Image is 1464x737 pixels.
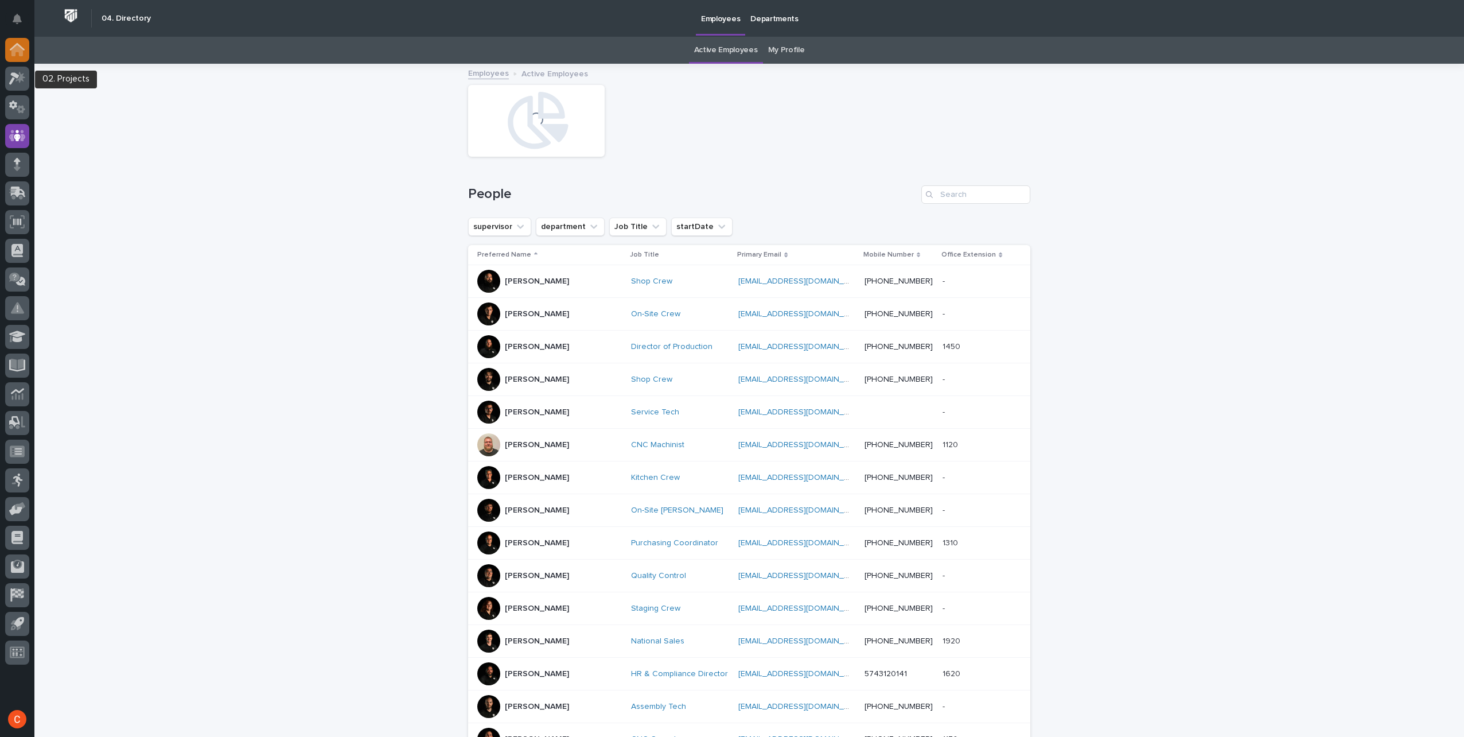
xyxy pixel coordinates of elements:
p: [PERSON_NAME] [505,408,569,417]
a: [PHONE_NUMBER] [865,441,933,449]
a: Assembly Tech [631,702,686,712]
p: [PERSON_NAME] [505,473,569,483]
a: [PHONE_NUMBER] [865,310,933,318]
p: 1920 [943,634,963,646]
h2: 04. Directory [102,14,151,24]
a: [PHONE_NUMBER] [865,375,933,383]
a: [EMAIL_ADDRESS][DOMAIN_NAME] [738,539,868,547]
a: [EMAIL_ADDRESS][DOMAIN_NAME] [738,408,868,416]
button: users-avatar [5,707,29,731]
a: [PHONE_NUMBER] [865,474,933,482]
p: Mobile Number [863,249,914,261]
a: [PHONE_NUMBER] [865,637,933,645]
p: [PERSON_NAME] [505,375,569,385]
a: [EMAIL_ADDRESS][DOMAIN_NAME] [738,375,868,383]
p: Office Extension [941,249,996,261]
p: 1120 [943,438,960,450]
a: [EMAIL_ADDRESS][DOMAIN_NAME] [738,474,868,482]
a: [EMAIL_ADDRESS][DOMAIN_NAME] [738,343,868,351]
tr: [PERSON_NAME]National Sales [EMAIL_ADDRESS][DOMAIN_NAME] [PHONE_NUMBER]19201920 [468,625,1030,658]
p: Preferred Name [477,249,531,261]
a: Purchasing Coordinator [631,538,718,548]
tr: [PERSON_NAME]Shop Crew [EMAIL_ADDRESS][DOMAIN_NAME] [PHONE_NUMBER]-- [468,363,1030,396]
a: 5743120141 [865,670,907,678]
p: - [943,602,947,614]
button: supervisor [468,218,531,236]
a: Shop Crew [631,375,672,385]
a: [PHONE_NUMBER] [865,277,933,285]
a: Director of Production [631,342,712,352]
p: [PERSON_NAME] [505,637,569,646]
p: [PERSON_NAME] [505,604,569,614]
tr: [PERSON_NAME]On-Site [PERSON_NAME] [EMAIL_ADDRESS][DOMAIN_NAME] [PHONE_NUMBER]-- [468,494,1030,527]
p: [PERSON_NAME] [505,702,569,712]
p: - [943,307,947,319]
a: Shop Crew [631,277,672,286]
a: [PHONE_NUMBER] [865,343,933,351]
a: CNC Machinist [631,440,684,450]
input: Search [921,185,1030,204]
tr: [PERSON_NAME]Shop Crew [EMAIL_ADDRESS][DOMAIN_NAME] [PHONE_NUMBER]-- [468,265,1030,298]
a: [EMAIL_ADDRESS][DOMAIN_NAME] [738,310,868,318]
a: My Profile [768,37,805,64]
p: Job Title [630,249,659,261]
p: - [943,405,947,417]
img: Workspace Logo [60,5,81,26]
p: - [943,700,947,712]
button: Notifications [5,7,29,31]
h1: People [468,186,917,203]
p: [PERSON_NAME] [505,506,569,515]
tr: [PERSON_NAME]Staging Crew [EMAIL_ADDRESS][DOMAIN_NAME] [PHONE_NUMBER]-- [468,592,1030,625]
p: [PERSON_NAME] [505,669,569,679]
a: [EMAIL_ADDRESS][DOMAIN_NAME] [738,670,868,678]
a: Active Employees [694,37,758,64]
a: [EMAIL_ADDRESS][DOMAIN_NAME] [738,441,868,449]
a: On-Site Crew [631,309,680,319]
a: [PHONE_NUMBER] [865,572,933,580]
tr: [PERSON_NAME]Service Tech [EMAIL_ADDRESS][DOMAIN_NAME] -- [468,396,1030,429]
tr: [PERSON_NAME]On-Site Crew [EMAIL_ADDRESS][DOMAIN_NAME] [PHONE_NUMBER]-- [468,298,1030,331]
a: [EMAIL_ADDRESS][DOMAIN_NAME] [738,637,868,645]
a: Kitchen Crew [631,473,680,483]
p: [PERSON_NAME] [505,277,569,286]
p: [PERSON_NAME] [505,538,569,548]
a: National Sales [631,637,684,646]
p: [PERSON_NAME] [505,309,569,319]
p: 1310 [943,536,960,548]
a: [PHONE_NUMBER] [865,539,933,547]
button: startDate [671,218,733,236]
p: 1450 [943,340,963,352]
a: Service Tech [631,408,679,417]
button: department [536,218,605,236]
p: - [943,503,947,515]
a: HR & Compliance Director [631,669,728,679]
p: - [943,569,947,581]
a: [PHONE_NUMBER] [865,506,933,514]
p: - [943,471,947,483]
a: [EMAIL_ADDRESS][DOMAIN_NAME] [738,572,868,580]
a: Quality Control [631,571,686,581]
p: [PERSON_NAME] [505,440,569,450]
tr: [PERSON_NAME]CNC Machinist [EMAIL_ADDRESS][DOMAIN_NAME] [PHONE_NUMBER]11201120 [468,429,1030,461]
p: [PERSON_NAME] [505,571,569,581]
button: Job Title [609,218,667,236]
a: [EMAIL_ADDRESS][DOMAIN_NAME] [738,604,868,612]
tr: [PERSON_NAME]Purchasing Coordinator [EMAIL_ADDRESS][DOMAIN_NAME] [PHONE_NUMBER]13101310 [468,527,1030,560]
tr: [PERSON_NAME]Quality Control [EMAIL_ADDRESS][DOMAIN_NAME] [PHONE_NUMBER]-- [468,560,1030,592]
a: On-Site [PERSON_NAME] [631,506,723,515]
p: Primary Email [737,249,781,261]
a: Staging Crew [631,604,680,614]
div: Notifications [14,14,29,32]
tr: [PERSON_NAME]Director of Production [EMAIL_ADDRESS][DOMAIN_NAME] [PHONE_NUMBER]14501450 [468,331,1030,363]
a: [PHONE_NUMBER] [865,703,933,711]
a: [EMAIL_ADDRESS][DOMAIN_NAME] [738,506,868,514]
tr: [PERSON_NAME]Assembly Tech [EMAIL_ADDRESS][DOMAIN_NAME] [PHONE_NUMBER]-- [468,691,1030,723]
a: Employees [468,66,509,79]
p: - [943,274,947,286]
a: [EMAIL_ADDRESS][DOMAIN_NAME] [738,277,868,285]
p: 1620 [943,667,963,679]
a: [EMAIL_ADDRESS][DOMAIN_NAME] [738,703,868,711]
tr: [PERSON_NAME]Kitchen Crew [EMAIL_ADDRESS][DOMAIN_NAME] [PHONE_NUMBER]-- [468,461,1030,494]
p: Active Employees [521,67,588,79]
